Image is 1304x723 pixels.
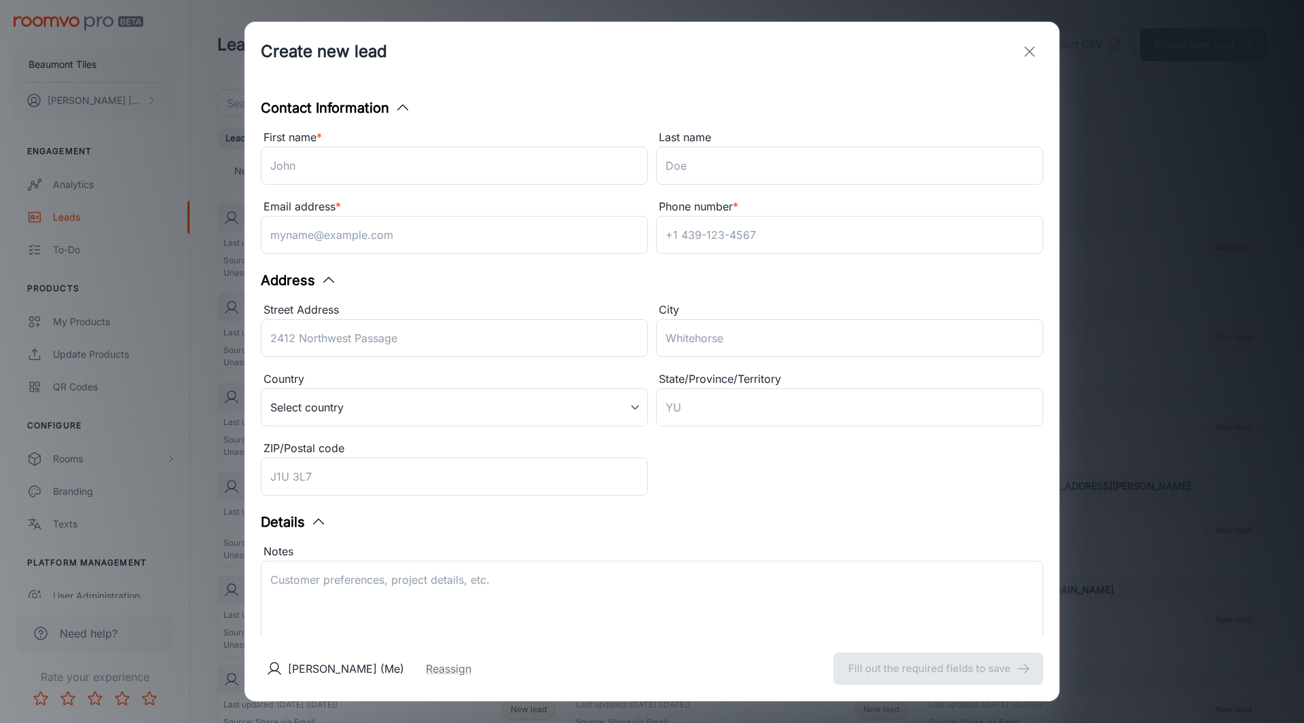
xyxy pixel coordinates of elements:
div: Select country [261,388,648,426]
button: exit [1016,38,1043,65]
div: Phone number [656,198,1043,216]
h1: Create new lead [261,39,387,64]
input: Whitehorse [656,319,1043,357]
input: Doe [656,147,1043,185]
input: +1 439-123-4567 [656,216,1043,254]
input: John [261,147,648,185]
div: Street Address [261,301,648,319]
input: myname@example.com [261,216,648,254]
div: First name [261,129,648,147]
input: YU [656,388,1043,426]
input: J1U 3L7 [261,458,648,496]
div: ZIP/Postal code [261,440,648,458]
p: [PERSON_NAME] (Me) [288,661,404,677]
input: 2412 Northwest Passage [261,319,648,357]
div: State/Province/Territory [656,371,1043,388]
div: Last name [656,129,1043,147]
div: Country [261,371,648,388]
button: Contact Information [261,98,411,118]
div: Notes [261,543,1043,561]
button: Details [261,512,327,532]
button: Reassign [426,661,471,677]
div: City [656,301,1043,319]
button: Address [261,270,337,291]
div: Email address [261,198,648,216]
